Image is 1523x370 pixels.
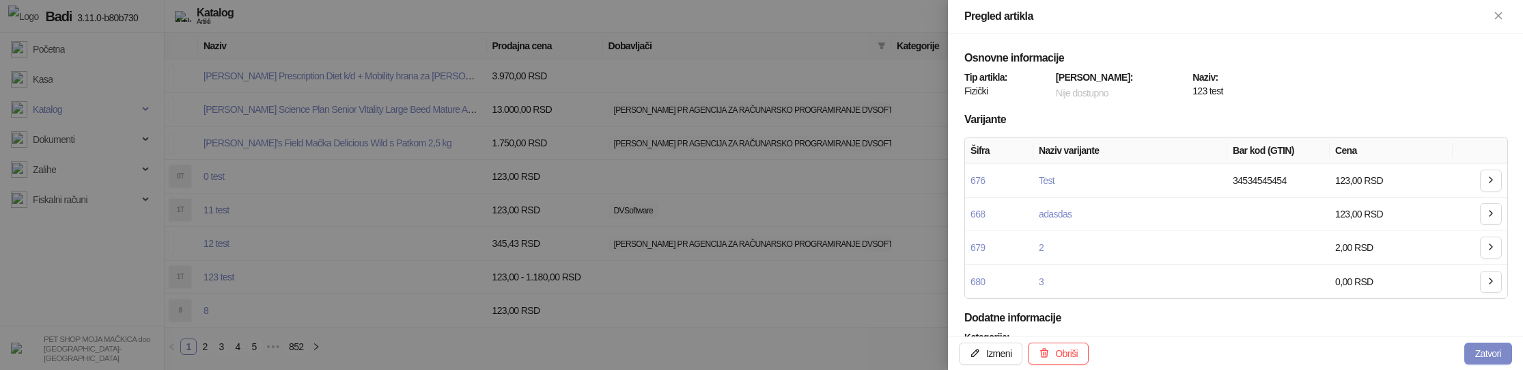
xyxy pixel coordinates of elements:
[964,310,1507,326] h5: Dodatne informacije
[964,332,1009,343] strong: Kategorije :
[970,209,985,220] a: 668
[1227,164,1330,198] td: 34534545454
[1033,137,1227,164] th: Naziv varijante
[965,137,1033,164] th: Šifra
[959,343,1022,365] button: Izmeni
[1039,276,1044,287] a: 3
[970,276,985,287] a: 680
[1330,164,1453,198] td: 123,00 RSD
[1330,137,1453,164] th: Cena
[963,85,1052,96] div: Fizički
[1490,8,1507,25] button: Zatvori
[1227,137,1330,164] th: Bar kod (GTIN)
[1056,72,1133,83] strong: [PERSON_NAME] :
[1056,88,1108,98] span: Nije dostupno
[1330,265,1453,298] td: 0,00 RSD
[1028,343,1089,365] button: Obriši
[1039,175,1054,186] a: Test
[1330,198,1453,231] td: 123,00 RSD
[970,175,985,186] a: 676
[964,8,1490,25] div: Pregled artikla
[1192,72,1218,83] strong: Naziv :
[964,50,1507,66] h5: Osnovne informacije
[1039,209,1072,220] a: adasdas
[1464,343,1512,365] button: Zatvori
[964,111,1507,128] h5: Varijante
[964,72,1007,83] strong: Tip artikla :
[1330,231,1453,265] td: 2,00 RSD
[970,242,985,253] a: 679
[1039,242,1044,253] a: 2
[1191,85,1508,96] div: 123 test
